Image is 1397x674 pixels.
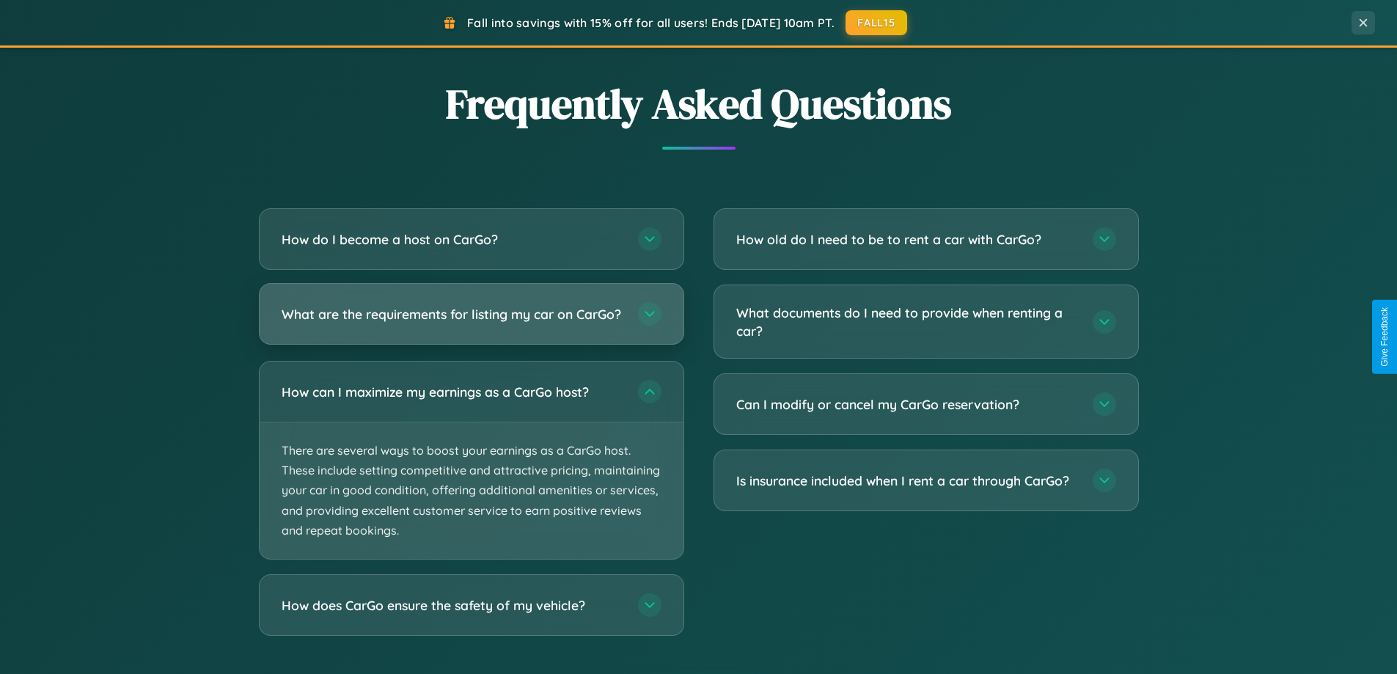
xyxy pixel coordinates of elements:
[282,230,623,249] h3: How do I become a host on CarGo?
[282,383,623,401] h3: How can I maximize my earnings as a CarGo host?
[1379,307,1390,367] div: Give Feedback
[467,15,835,30] span: Fall into savings with 15% off for all users! Ends [DATE] 10am PT.
[260,422,683,559] p: There are several ways to boost your earnings as a CarGo host. These include setting competitive ...
[846,10,907,35] button: FALL15
[736,395,1078,414] h3: Can I modify or cancel my CarGo reservation?
[736,230,1078,249] h3: How old do I need to be to rent a car with CarGo?
[282,596,623,615] h3: How does CarGo ensure the safety of my vehicle?
[282,305,623,323] h3: What are the requirements for listing my car on CarGo?
[736,472,1078,490] h3: Is insurance included when I rent a car through CarGo?
[736,304,1078,340] h3: What documents do I need to provide when renting a car?
[259,76,1139,132] h2: Frequently Asked Questions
